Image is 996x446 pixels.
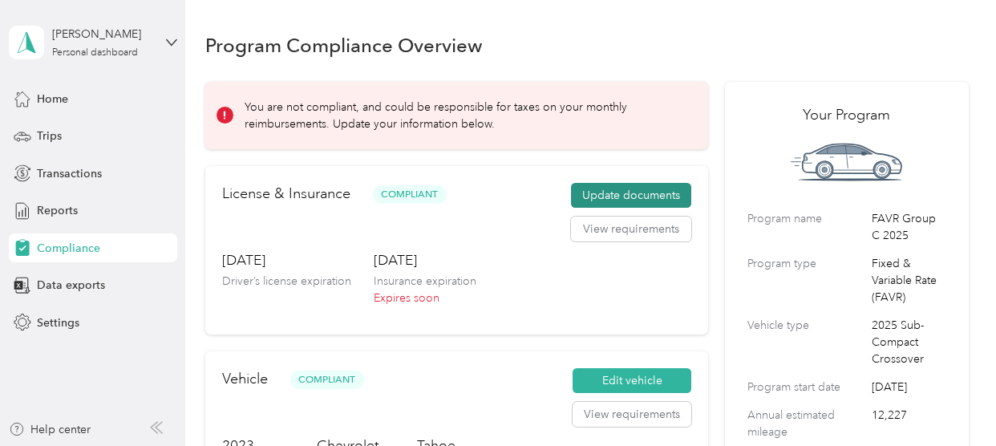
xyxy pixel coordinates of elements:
button: View requirements [571,217,691,242]
span: Compliant [373,185,447,204]
h1: Program Compliance Overview [205,37,483,54]
p: Driver’s license expiration [222,273,351,290]
p: Insurance expiration [374,273,476,290]
span: Data exports [37,277,105,294]
h2: Vehicle [222,368,268,390]
label: Program name [747,210,866,244]
button: Edit vehicle [573,368,691,394]
label: Vehicle type [747,317,866,367]
button: View requirements [573,402,691,428]
span: Compliance [37,240,100,257]
h2: License & Insurance [222,183,350,205]
span: Transactions [37,165,102,182]
p: Expires soon [374,290,476,306]
span: Reports [37,202,78,219]
label: Program type [747,255,866,306]
span: Settings [37,314,79,331]
span: Compliant [290,371,364,389]
span: FAVR Group C 2025 [872,210,945,244]
iframe: Everlance-gr Chat Button Frame [906,356,996,446]
span: [DATE] [872,379,945,395]
label: Annual estimated mileage [747,407,866,440]
label: Program start date [747,379,866,395]
h3: [DATE] [374,250,476,270]
span: Fixed & Variable Rate (FAVR) [872,255,945,306]
span: Trips [37,128,62,144]
p: You are not compliant, and could be responsible for taxes on your monthly reimbursements. Update ... [245,99,686,132]
span: Home [37,91,68,107]
h3: [DATE] [222,250,351,270]
button: Update documents [571,183,691,209]
span: 2025 Sub-Compact Crossover [872,317,945,367]
h2: Your Program [747,104,945,126]
span: 12,227 [872,407,945,440]
div: [PERSON_NAME] [52,26,152,43]
button: Help center [9,421,91,438]
div: Personal dashboard [52,48,138,58]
